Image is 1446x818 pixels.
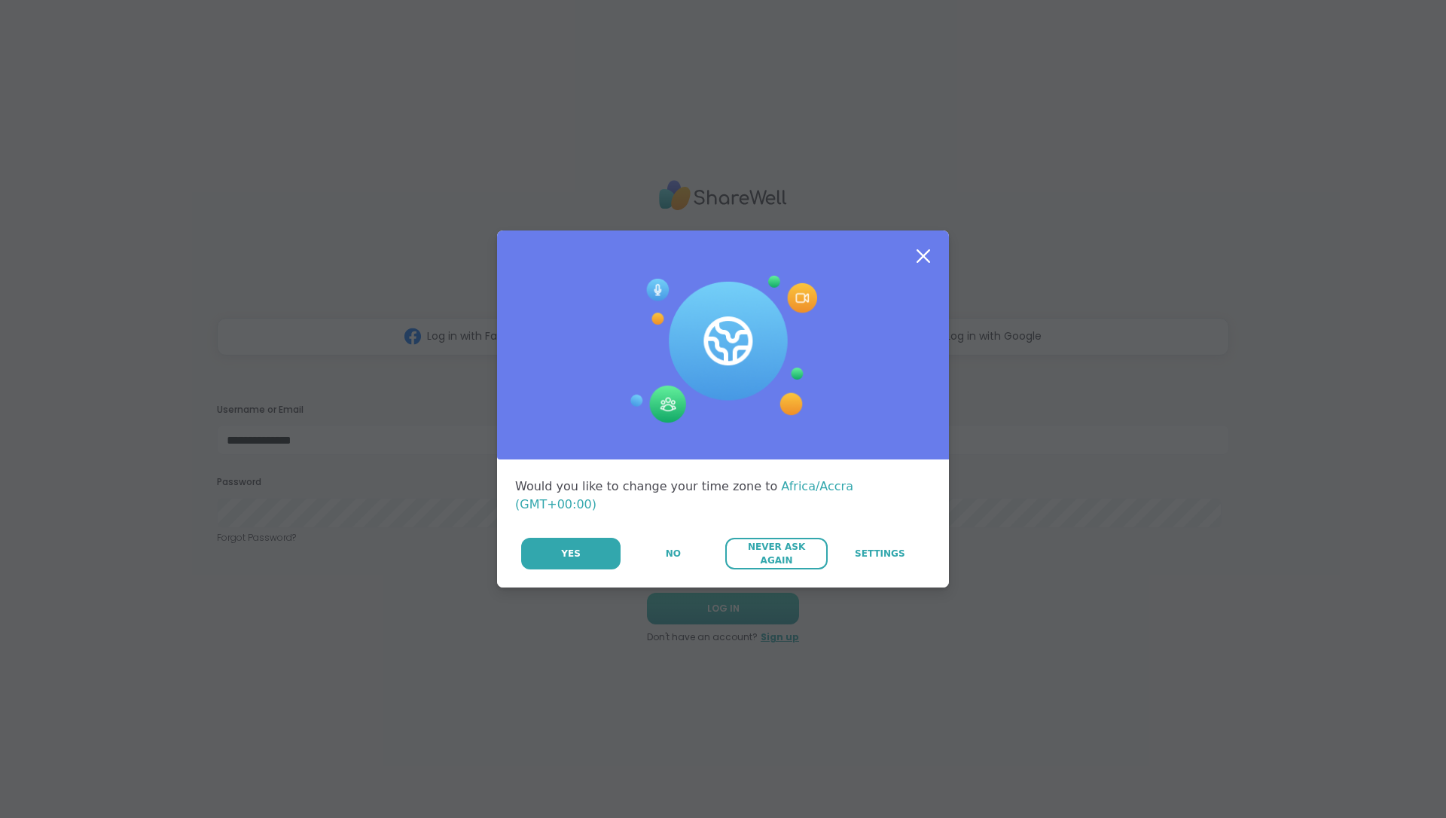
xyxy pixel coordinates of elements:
a: Settings [829,538,931,569]
img: Session Experience [629,276,817,423]
div: Would you like to change your time zone to [515,478,931,514]
span: Yes [561,547,581,560]
span: Never Ask Again [733,540,819,567]
button: Yes [521,538,621,569]
span: No [666,547,681,560]
button: No [622,538,724,569]
button: Never Ask Again [725,538,827,569]
span: Settings [855,547,905,560]
span: Africa/Accra (GMT+00:00) [515,479,853,511]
